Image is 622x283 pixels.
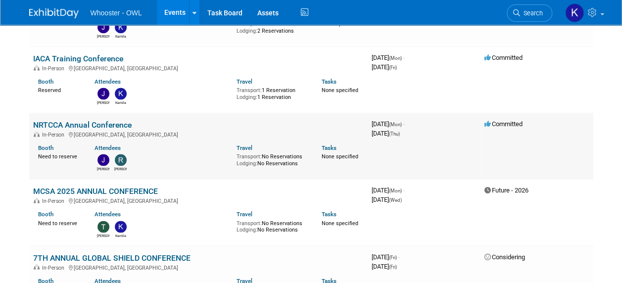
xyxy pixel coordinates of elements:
[372,253,400,260] span: [DATE]
[237,87,262,94] span: Transport:
[114,233,127,238] div: Kamila Castaneda
[372,130,400,137] span: [DATE]
[42,198,67,204] span: In-Person
[34,264,40,269] img: In-Person Event
[33,120,132,130] a: NRTCCA Annual Conference
[389,131,400,137] span: (Thu)
[322,78,336,85] a: Tasks
[403,54,405,61] span: -
[372,262,397,270] span: [DATE]
[403,187,405,194] span: -
[484,54,523,61] span: Committed
[38,218,80,227] div: Need to reserve
[114,166,127,172] div: Robert Dugan
[565,3,584,22] img: Kamila Castaneda
[114,99,127,105] div: Kamila Castaneda
[237,19,307,34] div: 1 Reservation 2 Reservations
[322,220,358,227] span: None specified
[33,253,191,262] a: 7TH ANNUAL GLOBAL SHIELD CONFERENCE
[38,144,53,151] a: Booth
[237,85,307,100] div: 1 Reservation 1 Reservation
[322,153,358,160] span: None specified
[33,263,364,271] div: [GEOGRAPHIC_DATA], [GEOGRAPHIC_DATA]
[237,151,307,167] div: No Reservations No Reservations
[484,187,528,194] span: Future - 2026
[42,132,67,138] span: In-Person
[33,54,123,63] a: IACA Training Conference
[97,33,109,39] div: Julia Haber
[38,78,53,85] a: Booth
[42,65,67,72] span: In-Person
[34,198,40,203] img: In-Person Event
[484,120,523,128] span: Committed
[389,65,397,70] span: (Fri)
[91,9,142,17] span: Whooster - OWL
[237,160,257,167] span: Lodging:
[372,63,397,71] span: [DATE]
[372,196,402,203] span: [DATE]
[484,253,525,260] span: Considering
[372,54,405,61] span: [DATE]
[389,197,402,203] span: (Wed)
[237,153,262,160] span: Transport:
[237,28,257,34] span: Lodging:
[372,187,405,194] span: [DATE]
[389,254,397,260] span: (Fri)
[520,9,543,17] span: Search
[115,221,127,233] img: Kamila Castaneda
[97,99,109,105] div: Julia Haber
[389,55,402,61] span: (Mon)
[42,264,67,271] span: In-Person
[97,154,109,166] img: James Justus
[115,88,127,99] img: Kamila Castaneda
[237,144,252,151] a: Travel
[114,33,127,39] div: Kamila Castaneda
[95,144,121,151] a: Attendees
[97,221,109,233] img: Travis Dykes
[97,166,109,172] div: James Justus
[38,151,80,160] div: Need to reserve
[33,187,158,196] a: MCSA 2025 ANNUAL CONFERENCE
[115,154,127,166] img: Robert Dugan
[322,211,336,218] a: Tasks
[237,218,307,234] div: No Reservations No Reservations
[97,88,109,99] img: Julia Haber
[237,220,262,227] span: Transport:
[389,122,402,127] span: (Mon)
[95,78,121,85] a: Attendees
[34,132,40,137] img: In-Person Event
[403,120,405,128] span: -
[29,8,79,18] img: ExhibitDay
[95,211,121,218] a: Attendees
[389,188,402,193] span: (Mon)
[38,211,53,218] a: Booth
[38,85,80,94] div: Reserved
[372,120,405,128] span: [DATE]
[34,65,40,70] img: In-Person Event
[237,78,252,85] a: Travel
[322,144,336,151] a: Tasks
[507,4,552,22] a: Search
[97,233,109,238] div: Travis Dykes
[33,130,364,138] div: [GEOGRAPHIC_DATA], [GEOGRAPHIC_DATA]
[33,196,364,204] div: [GEOGRAPHIC_DATA], [GEOGRAPHIC_DATA]
[33,64,364,72] div: [GEOGRAPHIC_DATA], [GEOGRAPHIC_DATA]
[322,87,358,94] span: None specified
[398,253,400,260] span: -
[389,264,397,269] span: (Fri)
[237,227,257,233] span: Lodging:
[237,211,252,218] a: Travel
[237,94,257,100] span: Lodging:
[97,21,109,33] img: Julia Haber
[115,21,127,33] img: Kamila Castaneda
